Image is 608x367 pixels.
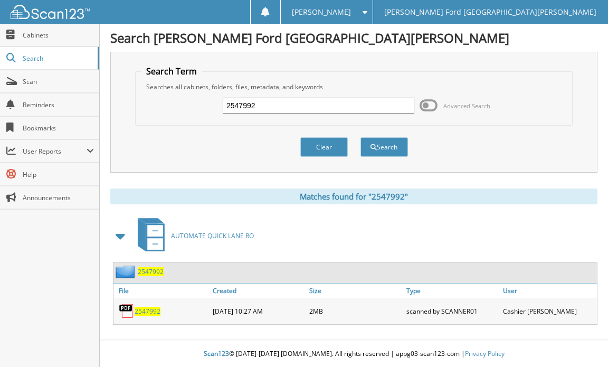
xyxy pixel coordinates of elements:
span: User Reports [23,147,87,156]
a: Type [404,284,500,298]
span: Reminders [23,100,94,109]
div: Matches found for "2547992" [110,189,597,204]
span: Scan [23,77,94,86]
a: User [500,284,597,298]
a: Created [210,284,307,298]
button: Clear [300,137,348,157]
a: Size [307,284,403,298]
span: Announcements [23,193,94,202]
a: 2547992 [138,267,164,276]
img: folder2.png [116,265,138,278]
div: © [DATE]-[DATE] [DOMAIN_NAME]. All rights reserved | appg03-scan123-com | [100,341,608,367]
span: [PERSON_NAME] [292,9,351,15]
span: Advanced Search [443,102,490,110]
div: Searches all cabinets, folders, files, metadata, and keywords [141,82,567,91]
span: Help [23,170,94,179]
a: Privacy Policy [465,349,505,358]
div: scanned by SCANNER01 [404,300,500,322]
span: Search [23,54,92,63]
a: File [113,284,210,298]
div: 2MB [307,300,403,322]
h1: Search [PERSON_NAME] Ford [GEOGRAPHIC_DATA][PERSON_NAME] [110,29,597,46]
img: PDF.png [119,303,135,319]
iframe: Chat Widget [555,316,608,367]
span: AUTOMATE QUICK LANE RO [171,231,254,240]
span: Cabinets [23,31,94,40]
a: 2547992 [135,307,160,316]
span: Scan123 [204,349,229,358]
legend: Search Term [141,65,202,77]
span: [PERSON_NAME] Ford [GEOGRAPHIC_DATA][PERSON_NAME] [384,9,596,15]
a: AUTOMATE QUICK LANE RO [131,215,254,257]
button: Search [360,137,408,157]
div: Cashier [PERSON_NAME] [500,300,597,322]
div: [DATE] 10:27 AM [210,300,307,322]
span: Bookmarks [23,124,94,133]
img: scan123-logo-white.svg [11,5,90,19]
